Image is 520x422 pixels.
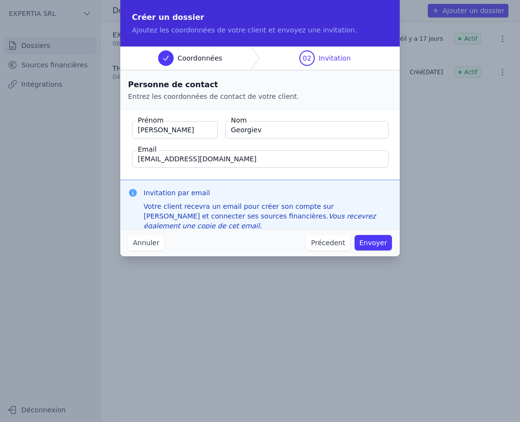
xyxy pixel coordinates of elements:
[136,115,165,125] label: Prénom
[178,53,222,63] span: Coordonnées
[120,47,400,70] nav: Progress
[128,235,164,250] button: Annuler
[144,202,392,231] div: Votre client recevra un email pour créer son compte sur [PERSON_NAME] et connecter ses sources fi...
[303,53,311,63] span: 02
[319,53,351,63] span: Invitation
[132,12,388,23] h2: Créer un dossier
[128,78,392,92] h2: Personne de contact
[144,188,392,198] h3: Invitation par email
[229,115,249,125] label: Nom
[355,235,392,250] button: Envoyer
[132,25,388,35] p: Ajoutez les coordonnées de votre client et envoyez une invitation.
[136,144,159,154] label: Email
[306,235,350,250] button: Précedent
[128,92,392,101] p: Entrez les coordonnées de contact de votre client.
[144,212,376,230] em: Vous recevrez également une copie de cet email.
